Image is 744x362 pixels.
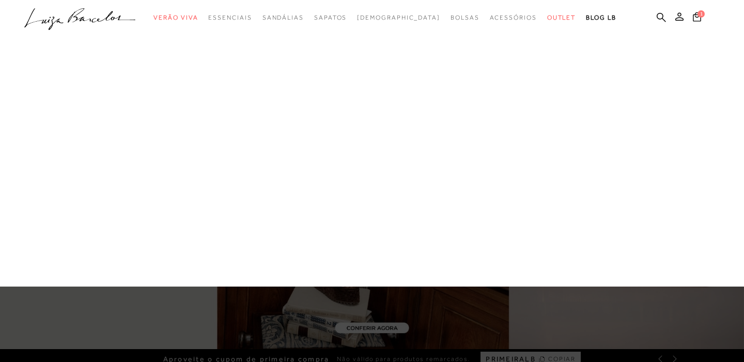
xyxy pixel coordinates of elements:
[690,11,704,25] button: 1
[586,14,616,21] span: BLOG LB
[698,10,705,18] span: 1
[153,14,198,21] span: Verão Viva
[153,8,198,27] a: categoryNavScreenReaderText
[208,8,252,27] a: categoryNavScreenReaderText
[357,8,440,27] a: noSubCategoriesText
[586,8,616,27] a: BLOG LB
[208,14,252,21] span: Essenciais
[490,8,537,27] a: categoryNavScreenReaderText
[547,8,576,27] a: categoryNavScreenReaderText
[357,14,440,21] span: [DEMOGRAPHIC_DATA]
[314,14,347,21] span: Sapatos
[262,14,304,21] span: Sandálias
[314,8,347,27] a: categoryNavScreenReaderText
[547,14,576,21] span: Outlet
[262,8,304,27] a: categoryNavScreenReaderText
[451,14,479,21] span: Bolsas
[451,8,479,27] a: categoryNavScreenReaderText
[490,14,537,21] span: Acessórios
